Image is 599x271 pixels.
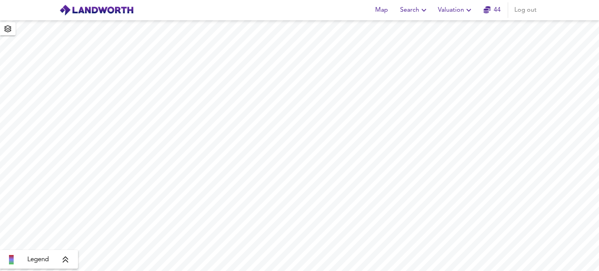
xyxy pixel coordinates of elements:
button: Valuation [435,2,477,18]
span: Valuation [438,5,473,16]
img: logo [59,4,134,16]
button: 44 [480,2,505,18]
a: 44 [484,5,501,16]
span: Log out [514,5,537,16]
button: Search [397,2,432,18]
span: Search [400,5,429,16]
span: Legend [27,255,49,264]
button: Map [369,2,394,18]
span: Map [372,5,391,16]
button: Log out [511,2,540,18]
